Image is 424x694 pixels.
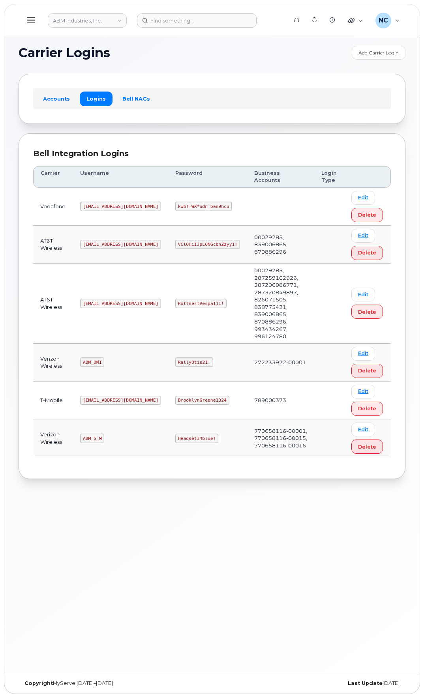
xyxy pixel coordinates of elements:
code: RottnestVespa111! [175,299,227,308]
td: T-Mobile [33,382,73,419]
button: Delete [351,305,383,319]
button: Delete [351,246,383,260]
code: ABM_DMI [80,357,104,367]
th: Business Accounts [247,166,314,188]
a: Edit [351,288,375,301]
code: kwb!TWX*udn_ban9hcu [175,202,232,211]
th: Username [73,166,168,188]
div: Bell Integration Logins [33,148,391,159]
strong: Copyright [24,680,53,686]
a: Edit [351,423,375,436]
code: RallyOtis21! [175,357,213,367]
span: Delete [358,211,376,219]
button: Delete [351,402,383,416]
a: Bell NAGs [116,92,157,106]
span: Delete [358,308,376,316]
a: Edit [351,347,375,361]
td: 770658116-00001, 770658116-00015, 770658116-00016 [247,419,314,457]
a: Edit [351,229,375,243]
code: [EMAIL_ADDRESS][DOMAIN_NAME] [80,202,161,211]
a: Logins [80,92,113,106]
code: Headset34blue! [175,434,218,443]
th: Login Type [314,166,344,188]
button: Delete [351,364,383,378]
td: AT&T Wireless [33,226,73,264]
td: Verizon Wireless [33,419,73,457]
span: Delete [358,249,376,256]
code: [EMAIL_ADDRESS][DOMAIN_NAME] [80,396,161,405]
td: 789000373 [247,382,314,419]
a: Accounts [36,92,77,106]
a: Add Carrier Login [352,46,405,60]
td: 272233922-00001 [247,344,314,382]
a: Edit [351,191,375,205]
th: Carrier [33,166,73,188]
a: Edit [351,385,375,398]
button: Delete [351,208,383,222]
strong: Last Update [348,680,383,686]
code: BrooklynGreene1324 [175,396,229,405]
span: Delete [358,443,376,451]
th: Password [168,166,247,188]
td: Vodafone [33,188,73,226]
code: [EMAIL_ADDRESS][DOMAIN_NAME] [80,240,161,249]
td: 00029285, 839006865, 870886296 [247,226,314,264]
td: 00029285, 287259102926, 287296986771, 287320849897, 826071505, 838775421, 839006865, 870886296, 9... [247,264,314,344]
span: Delete [358,367,376,374]
span: Delete [358,405,376,412]
div: [DATE] [212,680,405,687]
div: MyServe [DATE]–[DATE] [19,680,212,687]
code: ABM_S_M [80,434,104,443]
span: Carrier Logins [19,47,110,59]
td: AT&T Wireless [33,264,73,344]
code: VClOHiIJpL0NGcbnZzyy1! [175,240,240,249]
button: Delete [351,440,383,454]
code: [EMAIL_ADDRESS][DOMAIN_NAME] [80,299,161,308]
td: Verizon Wireless [33,344,73,382]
